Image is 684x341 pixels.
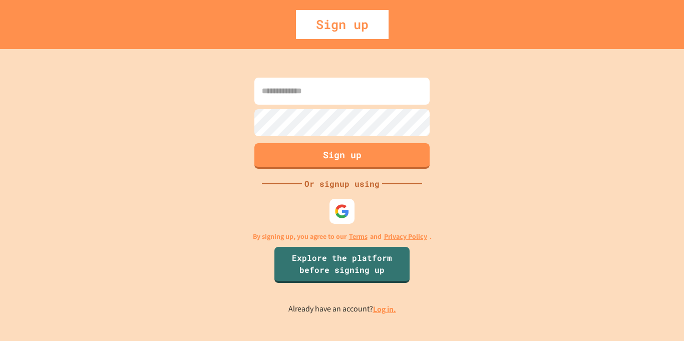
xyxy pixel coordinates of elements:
[334,204,350,219] img: google-icon.svg
[302,178,382,190] div: Or signup using
[253,231,432,242] p: By signing up, you agree to our and .
[254,143,430,169] button: Sign up
[373,304,396,314] a: Log in.
[296,10,389,39] div: Sign up
[288,303,396,315] p: Already have an account?
[384,231,427,242] a: Privacy Policy
[349,231,368,242] a: Terms
[274,247,410,283] a: Explore the platform before signing up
